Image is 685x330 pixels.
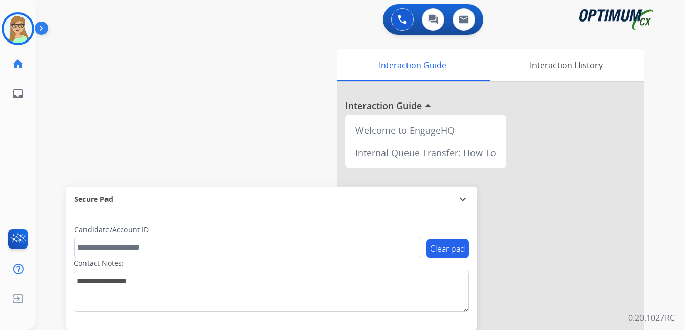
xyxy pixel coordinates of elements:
mat-icon: expand_more [457,193,469,205]
span: Secure Pad [74,194,113,204]
label: Candidate/Account ID: [74,224,151,235]
div: Interaction History [488,49,644,81]
div: Welcome to EngageHQ [349,119,502,141]
mat-icon: home [12,58,24,70]
mat-icon: inbox [12,88,24,100]
p: 0.20.1027RC [628,312,675,324]
div: Interaction Guide [337,49,488,81]
img: avatar [4,14,32,43]
label: Contact Notes: [74,258,124,269]
button: Clear pad [426,239,469,258]
div: Internal Queue Transfer: How To [349,141,502,164]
